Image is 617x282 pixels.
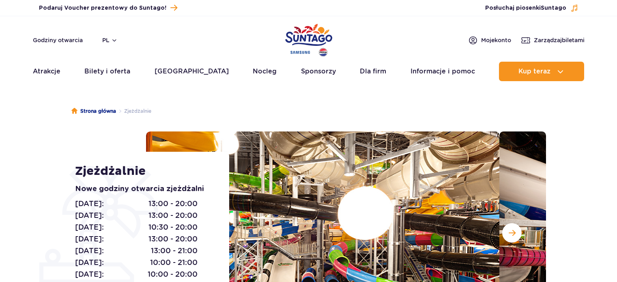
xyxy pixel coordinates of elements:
[301,62,336,81] a: Sponsorzy
[75,183,211,195] p: Nowe godziny otwarcia zjeżdżalni
[360,62,386,81] a: Dla firm
[39,2,177,13] a: Podaruj Voucher prezentowy do Suntago!
[75,233,104,245] span: [DATE]:
[468,35,511,45] a: Mojekonto
[150,257,198,268] span: 10:00 - 21:00
[521,35,585,45] a: Zarządzajbiletami
[75,210,104,221] span: [DATE]:
[39,4,166,12] span: Podaruj Voucher prezentowy do Suntago!
[148,222,198,233] span: 10:30 - 20:00
[75,222,104,233] span: [DATE]:
[285,20,332,58] a: Park of Poland
[155,62,229,81] a: [GEOGRAPHIC_DATA]
[148,269,198,280] span: 10:00 - 20:00
[102,36,118,44] button: pl
[148,233,198,245] span: 13:00 - 20:00
[485,4,566,12] span: Posłuchaj piosenki
[75,269,104,280] span: [DATE]:
[411,62,475,81] a: Informacje i pomoc
[75,257,104,268] span: [DATE]:
[148,198,198,209] span: 13:00 - 20:00
[148,210,198,221] span: 13:00 - 20:00
[541,5,566,11] span: Suntago
[75,198,104,209] span: [DATE]:
[33,62,60,81] a: Atrakcje
[534,36,585,44] span: Zarządzaj biletami
[518,68,550,75] span: Kup teraz
[485,4,578,12] button: Posłuchaj piosenkiSuntago
[33,36,83,44] a: Godziny otwarcia
[71,107,116,115] a: Strona główna
[84,62,130,81] a: Bilety i oferta
[499,62,584,81] button: Kup teraz
[481,36,511,44] span: Moje konto
[253,62,277,81] a: Nocleg
[75,164,211,179] h1: Zjeżdżalnie
[75,245,104,256] span: [DATE]:
[151,245,198,256] span: 13:00 - 21:00
[116,107,151,115] li: Zjeżdżalnie
[502,223,522,243] button: Następny slajd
